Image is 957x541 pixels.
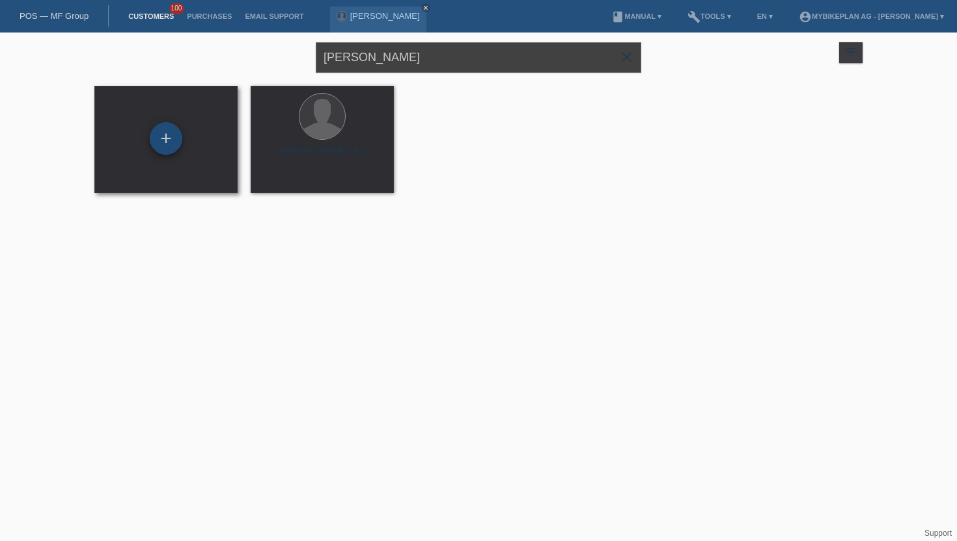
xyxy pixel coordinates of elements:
a: POS — MF Group [20,11,89,21]
a: Email Support [238,12,310,20]
div: Add customer [150,127,182,150]
a: account_circleMybikeplan AG - [PERSON_NAME] ▾ [792,12,950,20]
i: account_circle [799,10,812,23]
a: buildTools ▾ [681,12,738,20]
a: Customers [122,12,180,20]
a: Support [924,529,952,538]
a: [PERSON_NAME] [350,11,420,21]
i: filter_list [844,45,858,59]
a: Purchases [180,12,238,20]
a: close [421,3,430,12]
i: close [423,5,429,11]
i: book [611,10,624,23]
a: bookManual ▾ [605,12,668,20]
i: close [619,49,635,65]
a: EN ▾ [751,12,779,20]
div: [PERSON_NAME] (42) [261,146,383,166]
span: 100 [169,3,185,14]
i: build [687,10,700,23]
input: Search... [316,42,641,73]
